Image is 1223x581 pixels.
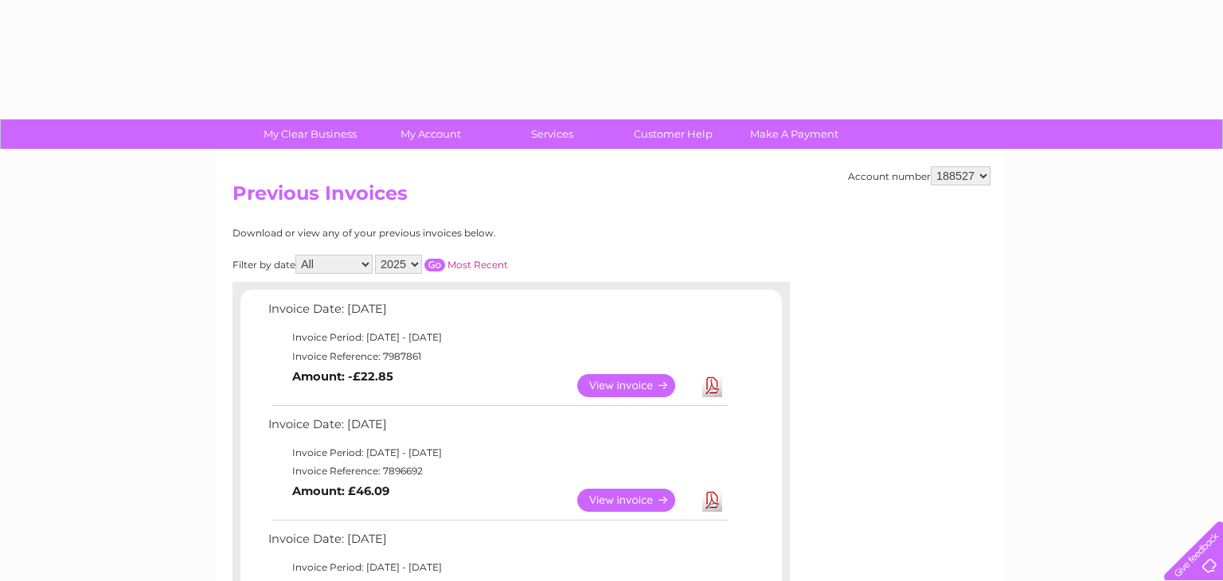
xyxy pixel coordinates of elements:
a: Make A Payment [729,119,860,149]
a: Most Recent [447,259,508,271]
div: Account number [848,166,991,185]
a: Download [702,374,722,397]
td: Invoice Reference: 7896692 [264,462,730,481]
a: My Account [365,119,497,149]
h2: Previous Invoices [232,182,991,213]
td: Invoice Date: [DATE] [264,414,730,443]
td: Invoice Period: [DATE] - [DATE] [264,328,730,347]
a: View [577,374,694,397]
td: Invoice Period: [DATE] - [DATE] [264,443,730,462]
a: Services [486,119,618,149]
b: Amount: -£22.85 [292,369,393,384]
div: Download or view any of your previous invoices below. [232,228,651,239]
a: View [577,489,694,512]
td: Invoice Date: [DATE] [264,528,730,558]
td: Invoice Period: [DATE] - [DATE] [264,558,730,577]
a: Download [702,489,722,512]
td: Invoice Date: [DATE] [264,298,730,328]
td: Invoice Reference: 7987861 [264,347,730,366]
a: My Clear Business [244,119,376,149]
div: Filter by date [232,255,651,274]
a: Customer Help [608,119,739,149]
b: Amount: £46.09 [292,484,389,498]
